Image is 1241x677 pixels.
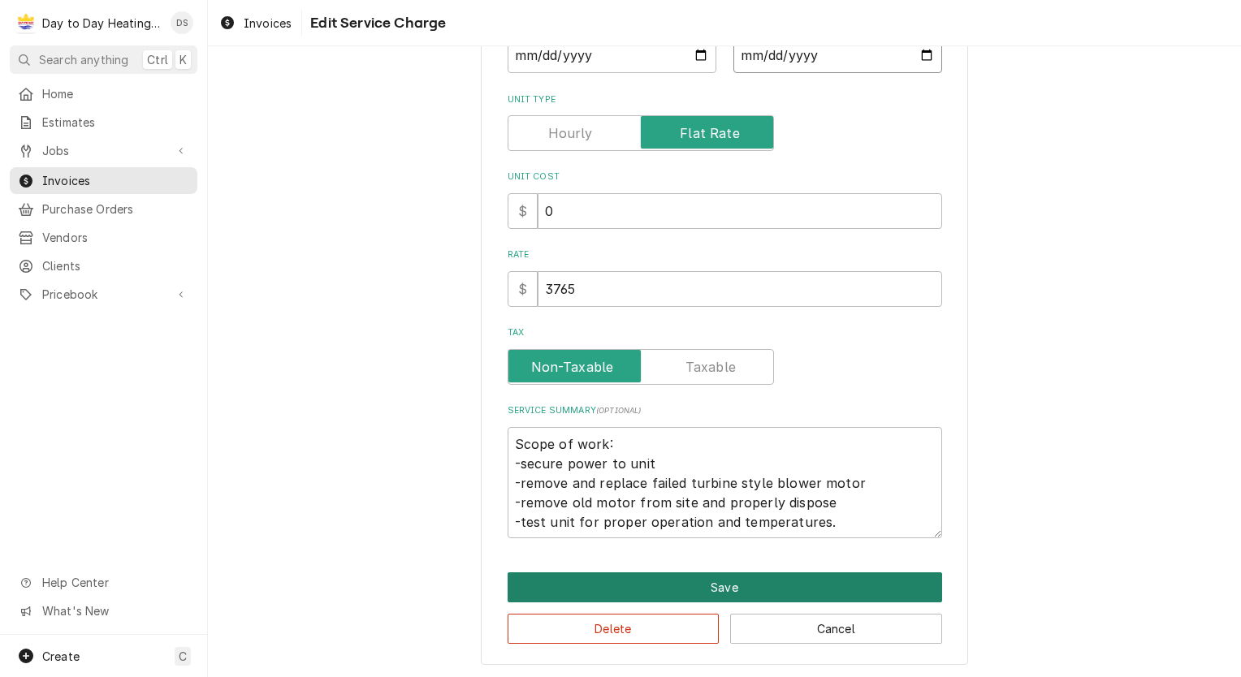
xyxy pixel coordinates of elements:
a: Clients [10,252,197,279]
span: Jobs [42,142,165,159]
label: Rate [508,248,942,261]
button: Save [508,572,942,602]
div: Button Group [508,572,942,644]
div: Unit Cost [508,170,942,228]
a: Invoices [213,10,298,37]
button: Delete [508,614,720,644]
span: Home [42,85,189,102]
a: Go to Help Center [10,569,197,596]
span: ( optional ) [596,406,642,415]
span: Ctrl [147,51,168,68]
span: What's New [42,602,188,619]
label: Unit Type [508,93,942,106]
span: C [179,648,187,665]
div: Unit Type [508,93,942,151]
button: Search anythingCtrlK [10,45,197,74]
button: Cancel [730,614,942,644]
div: DS [171,11,193,34]
div: D [15,11,37,34]
label: Tax [508,326,942,339]
span: Pricebook [42,286,165,303]
input: yyyy-mm-dd [508,37,716,73]
label: Service Summary [508,404,942,417]
div: $ [508,193,538,229]
div: Tax [508,326,942,384]
div: Day to Day Heating and Cooling's Avatar [15,11,37,34]
span: Estimates [42,114,189,131]
label: Unit Cost [508,170,942,183]
div: $ [508,271,538,307]
div: David Silvestre's Avatar [171,11,193,34]
span: Create [42,649,80,663]
a: Vendors [10,224,197,251]
div: Button Group Row [508,602,942,644]
a: Estimates [10,109,197,136]
a: Home [10,80,197,107]
span: Help Center [42,574,188,591]
span: K [179,51,187,68]
div: Day to Day Heating and Cooling [42,15,162,32]
a: Go to Pricebook [10,281,197,308]
div: [object Object] [508,248,942,306]
span: Invoices [42,172,189,189]
a: Go to What's New [10,597,197,624]
textarea: Scope of work: -secure power to unit -remove and replace failed turbine style blower motor -remov... [508,427,942,539]
span: Clients [42,257,189,274]
span: Invoices [244,15,292,32]
div: Button Group Row [508,572,942,602]
span: Vendors [42,229,189,246]
span: Purchase Orders [42,201,189,218]
span: Edit Service Charge [305,12,446,34]
div: Service Summary [508,404,942,538]
a: Invoices [10,167,197,194]
a: Purchase Orders [10,196,197,222]
a: Go to Jobs [10,137,197,164]
input: yyyy-mm-dd [733,37,942,73]
span: Search anything [39,51,128,68]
